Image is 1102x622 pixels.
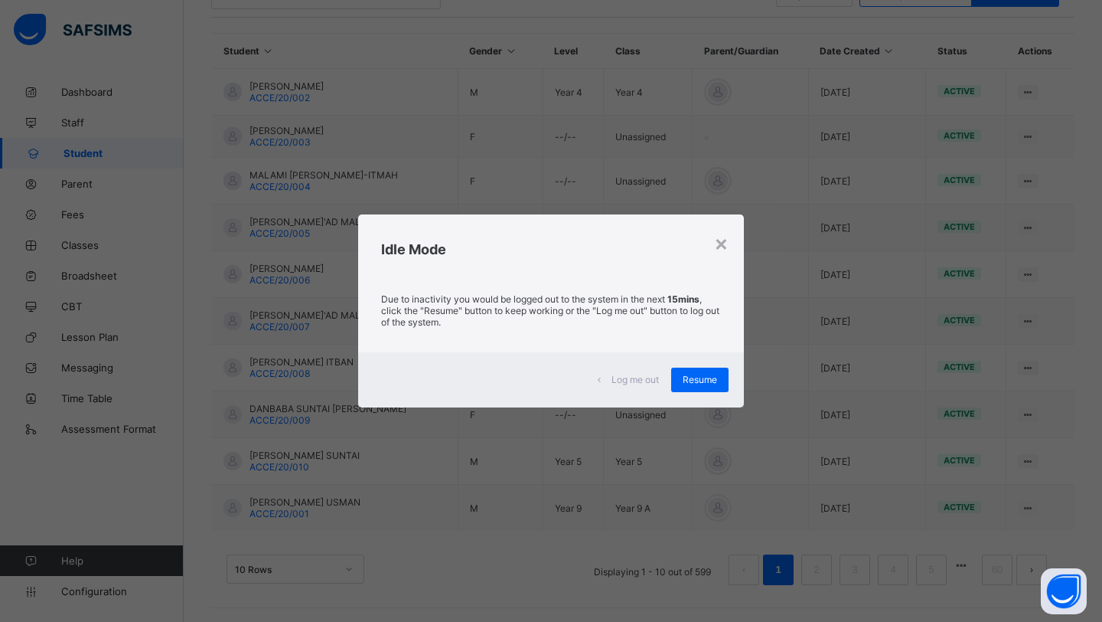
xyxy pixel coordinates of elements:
p: Due to inactivity you would be logged out to the system in the next , click the "Resume" button t... [381,293,721,328]
h2: Idle Mode [381,241,721,257]
button: Open asap [1041,568,1087,614]
span: Resume [683,374,717,385]
div: × [714,230,729,256]
strong: 15mins [667,293,699,305]
span: Log me out [611,374,659,385]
